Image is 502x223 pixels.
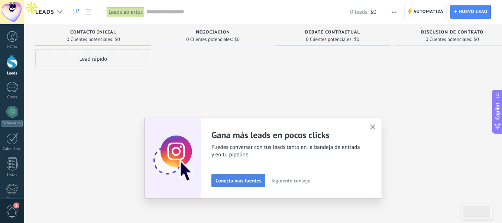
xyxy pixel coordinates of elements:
div: Contacto inicial [39,30,148,36]
div: Debate contractual [278,30,387,36]
div: Panel [1,44,23,49]
button: Conecta más fuentes [211,174,265,187]
div: Listas [1,173,23,178]
span: Copilot [494,102,501,120]
button: Siguiente consejo [268,175,314,186]
span: Conecta más fuentes [216,178,261,183]
span: Discusión de contrato [421,30,483,35]
div: Leads [1,71,23,76]
div: Lead rápido [35,50,151,68]
span: $0 [234,37,240,42]
div: Negociación [159,30,267,36]
a: Nuevo lead [450,5,491,19]
div: Correo [1,197,23,202]
span: 0 Clientes potenciales: [425,37,472,42]
span: 0 Clientes potenciales: [186,37,233,42]
h2: Gana más leads en pocos clicks [211,129,361,141]
span: 0 Clientes potenciales: [306,37,352,42]
span: Siguiente consejo [271,178,310,183]
span: $0 [354,37,359,42]
div: Calendario [1,147,23,152]
span: 0 Clientes potenciales: [67,37,113,42]
a: Automatiza [404,5,447,19]
span: Negociación [196,30,230,35]
div: WhatsApp [1,120,23,127]
span: $0 [115,37,120,42]
span: Puedes conversar con tus leads tanto en la bandeja de entrada y en tu pipeline [211,144,361,159]
span: Debate contractual [305,30,360,35]
span: 1 [13,203,19,208]
div: Chats [1,95,23,100]
span: $0 [474,37,479,42]
span: Contacto inicial [70,30,116,35]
